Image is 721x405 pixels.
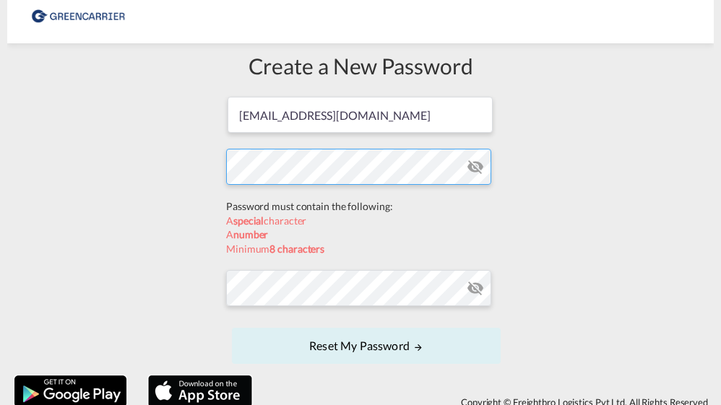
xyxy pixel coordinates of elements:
[233,214,264,227] b: special
[467,158,484,175] md-icon: icon-eye-off
[228,97,493,133] input: Email address
[467,279,484,297] md-icon: icon-eye-off
[226,227,495,242] div: A
[226,214,495,228] div: A character
[232,328,501,364] button: UPDATE MY PASSWORD
[226,199,495,214] div: Password must contain the following:
[226,242,495,256] div: Minimum
[233,228,268,240] b: number
[269,243,324,255] b: 8 characters
[226,51,495,81] div: Create a New Password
